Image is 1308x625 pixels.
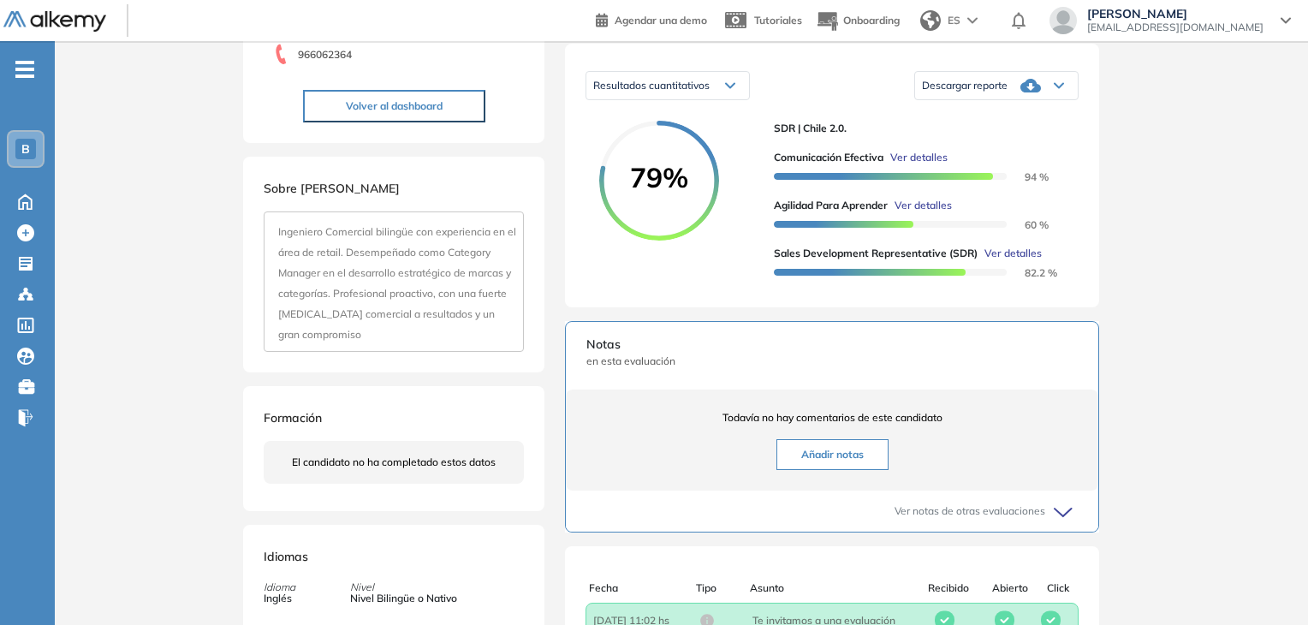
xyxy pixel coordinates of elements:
[586,336,1078,354] span: Notas
[589,580,696,596] div: Fecha
[1004,266,1057,279] span: 82.2 %
[967,17,978,24] img: arrow
[774,121,1065,136] span: SDR | Chile 2.0.
[984,246,1042,261] span: Ver detalles
[914,580,983,596] div: Recibido
[3,11,106,33] img: Logo
[754,14,802,27] span: Tutoriales
[278,225,516,341] span: Ingeniero Comercial bilingüe con experiencia en el área de retail. Desempeñado como Category Mana...
[264,181,400,196] span: Sobre [PERSON_NAME]
[1222,543,1308,625] iframe: Chat Widget
[586,410,1078,426] span: Todavía no hay comentarios de este candidato
[264,591,295,606] span: Inglés
[264,580,295,595] span: Idioma
[1087,7,1263,21] span: [PERSON_NAME]
[303,90,485,122] button: Volver al dashboard
[1037,580,1079,596] div: Click
[978,246,1042,261] button: Ver detalles
[593,79,710,92] span: Resultados cuantitativos
[350,591,457,606] span: Nivel Bilingüe o Nativo
[596,9,707,29] a: Agendar una demo
[599,164,719,191] span: 79%
[843,14,900,27] span: Onboarding
[983,580,1037,596] div: Abierto
[774,150,883,165] span: Comunicación Efectiva
[883,150,948,165] button: Ver detalles
[890,150,948,165] span: Ver detalles
[774,198,888,213] span: Agilidad para Aprender
[264,410,322,426] span: Formación
[21,142,30,156] span: B
[888,198,952,213] button: Ver detalles
[586,354,1078,369] span: en esta evaluación
[350,580,457,595] span: Nivel
[696,580,750,596] div: Tipo
[298,47,352,62] span: 966062364
[264,549,308,564] span: Idiomas
[292,455,496,470] span: El candidato no ha completado estos datos
[922,79,1008,92] span: Descargar reporte
[1222,543,1308,625] div: Widget de chat
[920,10,941,31] img: world
[774,246,978,261] span: Sales Development Representative (SDR)
[895,503,1045,519] span: Ver notas de otras evaluaciones
[776,439,889,470] button: Añadir notas
[895,198,952,213] span: Ver detalles
[816,3,900,39] button: Onboarding
[15,68,34,71] i: -
[1087,21,1263,34] span: [EMAIL_ADDRESS][DOMAIN_NAME]
[615,14,707,27] span: Agendar una demo
[1004,218,1049,231] span: 60 %
[948,13,960,28] span: ES
[750,580,911,596] div: Asunto
[1004,170,1049,183] span: 94 %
